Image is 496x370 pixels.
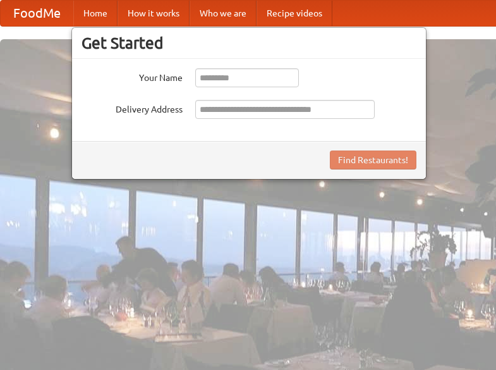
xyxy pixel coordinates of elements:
[1,1,73,26] a: FoodMe
[190,1,257,26] a: Who we are
[330,151,416,170] button: Find Restaurants!
[73,1,118,26] a: Home
[257,1,332,26] a: Recipe videos
[82,100,183,116] label: Delivery Address
[82,68,183,84] label: Your Name
[118,1,190,26] a: How it works
[82,34,416,52] h3: Get Started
